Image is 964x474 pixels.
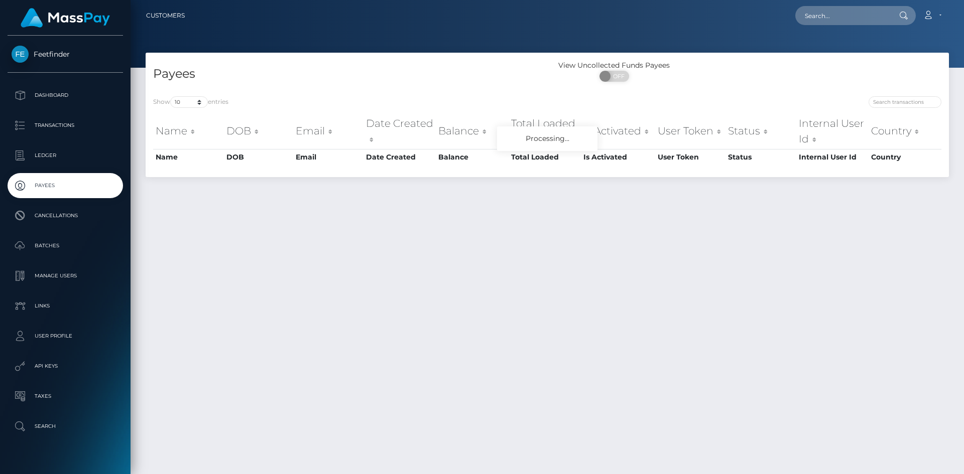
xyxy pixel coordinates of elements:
img: Feetfinder [12,46,29,63]
a: Customers [146,5,185,26]
th: DOB [224,113,293,149]
th: Email [293,149,364,165]
th: Date Created [364,113,436,149]
p: Payees [12,178,119,193]
th: Name [153,113,224,149]
span: OFF [605,71,630,82]
div: View Uncollected Funds Payees [547,60,681,71]
th: Status [726,149,796,165]
a: Cancellations [8,203,123,228]
a: API Keys [8,354,123,379]
a: Links [8,293,123,319]
a: Dashboard [8,83,123,108]
th: Balance [436,149,509,165]
img: MassPay Logo [21,8,110,28]
a: Transactions [8,113,123,138]
a: Batches [8,233,123,258]
th: Country [869,113,941,149]
p: Transactions [12,118,119,133]
th: User Token [655,149,726,165]
input: Search transactions [869,96,941,108]
th: Is Activated [581,149,655,165]
p: Links [12,298,119,313]
p: Dashboard [12,88,119,103]
label: Show entries [153,96,228,108]
span: Feetfinder [8,50,123,59]
th: Name [153,149,224,165]
a: Manage Users [8,263,123,288]
select: Showentries [170,96,208,108]
h4: Payees [153,65,540,83]
p: Manage Users [12,268,119,283]
th: Status [726,113,796,149]
th: Internal User Id [796,113,869,149]
th: Internal User Id [796,149,869,165]
p: Batches [12,238,119,253]
p: User Profile [12,329,119,344]
a: User Profile [8,324,123,349]
a: Search [8,414,123,439]
input: Search... [795,6,890,25]
th: DOB [224,149,293,165]
p: Taxes [12,389,119,404]
th: Is Activated [581,113,655,149]
p: Ledger [12,148,119,163]
p: Search [12,419,119,434]
th: Balance [436,113,509,149]
p: Cancellations [12,208,119,223]
th: User Token [655,113,726,149]
a: Payees [8,173,123,198]
th: Country [869,149,941,165]
th: Total Loaded [509,149,581,165]
div: Processing... [497,126,597,151]
a: Taxes [8,384,123,409]
th: Date Created [364,149,436,165]
p: API Keys [12,359,119,374]
a: Ledger [8,143,123,168]
th: Total Loaded [509,113,581,149]
th: Email [293,113,364,149]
